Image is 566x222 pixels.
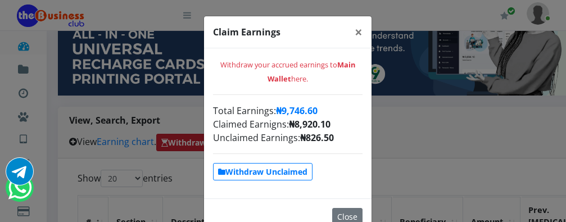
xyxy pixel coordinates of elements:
[213,105,276,117] span: Total Earnings:
[289,118,330,130] span: ₦8,920.10
[8,183,31,201] a: Chat for support
[300,132,334,144] span: ₦826.50
[213,26,280,38] strong: Claim Earnings
[213,118,289,130] span: Claimed Earnigns:
[6,166,33,185] a: Chat for support
[346,16,372,48] button: Close
[213,132,300,144] span: Unclaimed Earnings:
[218,166,307,177] strong: Withdraw Unclaimed
[355,22,363,41] span: ×
[220,60,355,84] small: Withdraw your accrued earnings to here.
[276,105,318,117] span: ₦9,746.60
